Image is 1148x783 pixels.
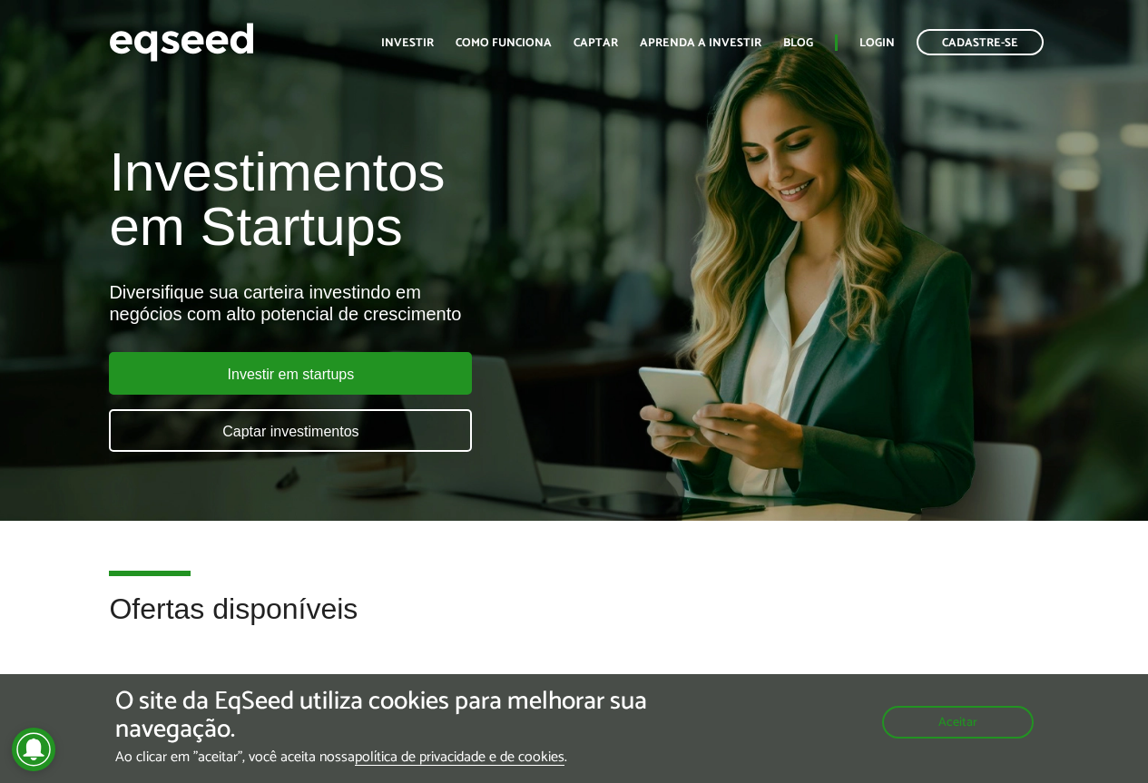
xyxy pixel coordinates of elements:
[859,37,895,49] a: Login
[115,749,666,766] p: Ao clicar em "aceitar", você aceita nossa .
[882,706,1034,739] button: Aceitar
[574,37,618,49] a: Captar
[783,37,813,49] a: Blog
[109,145,656,254] h1: Investimentos em Startups
[109,18,254,66] img: EqSeed
[355,750,564,766] a: política de privacidade e de cookies
[381,37,434,49] a: Investir
[109,352,472,395] a: Investir em startups
[109,409,472,452] a: Captar investimentos
[115,688,666,744] h5: O site da EqSeed utiliza cookies para melhorar sua navegação.
[456,37,552,49] a: Como funciona
[109,281,656,325] div: Diversifique sua carteira investindo em negócios com alto potencial de crescimento
[640,37,761,49] a: Aprenda a investir
[917,29,1044,55] a: Cadastre-se
[109,593,1038,652] h2: Ofertas disponíveis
